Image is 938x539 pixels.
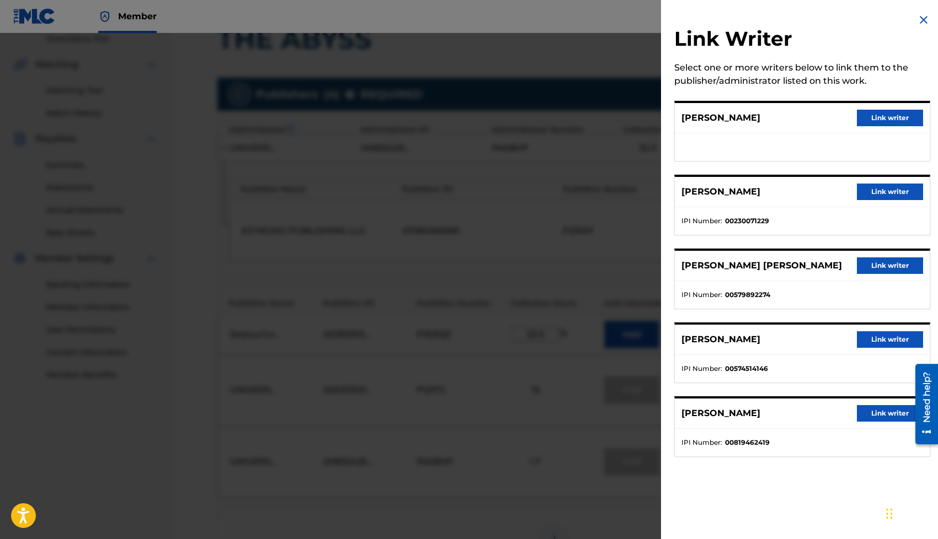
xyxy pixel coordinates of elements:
p: [PERSON_NAME] [681,407,760,420]
div: Drag [886,497,893,530]
img: MLC Logo [13,8,56,24]
span: IPI Number : [681,364,722,374]
strong: 00819462419 [725,438,770,448]
span: IPI Number : [681,216,722,226]
div: Select one or more writers below to link them to the publisher/administrator listed on this work. [674,61,930,88]
button: Link writer [857,110,923,126]
button: Link writer [857,184,923,200]
p: [PERSON_NAME] [681,185,760,198]
strong: 00574514146 [725,364,768,374]
iframe: Chat Widget [883,486,938,539]
p: [PERSON_NAME] [681,333,760,346]
strong: 00579892274 [725,290,770,300]
span: Member [118,10,157,23]
span: IPI Number : [681,290,722,300]
p: [PERSON_NAME] [681,111,760,125]
iframe: Resource Center [907,360,938,449]
strong: 00230071229 [725,216,769,226]
button: Link writer [857,257,923,274]
span: IPI Number : [681,438,722,448]
p: [PERSON_NAME] [PERSON_NAME] [681,259,842,272]
img: Top Rightsholder [98,10,111,23]
h2: Link Writer [674,26,930,55]
button: Link writer [857,405,923,422]
button: Link writer [857,331,923,348]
